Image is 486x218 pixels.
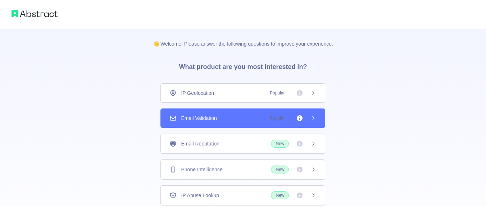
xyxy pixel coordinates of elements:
[181,166,222,173] span: Phone Intelligence
[181,115,217,122] span: Email Validation
[271,191,289,199] span: New
[265,89,289,97] span: Popular
[181,192,219,199] span: IP Abuse Lookup
[271,166,289,173] span: New
[12,9,58,19] img: Abstract logo
[265,115,289,122] span: Popular
[167,47,318,83] h3: What product are you most interested in?
[181,89,214,97] span: IP Geolocation
[181,140,219,147] span: Email Reputation
[141,29,345,47] p: 👋 Welcome! Please answer the following questions to improve your experience.
[271,140,289,148] span: New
